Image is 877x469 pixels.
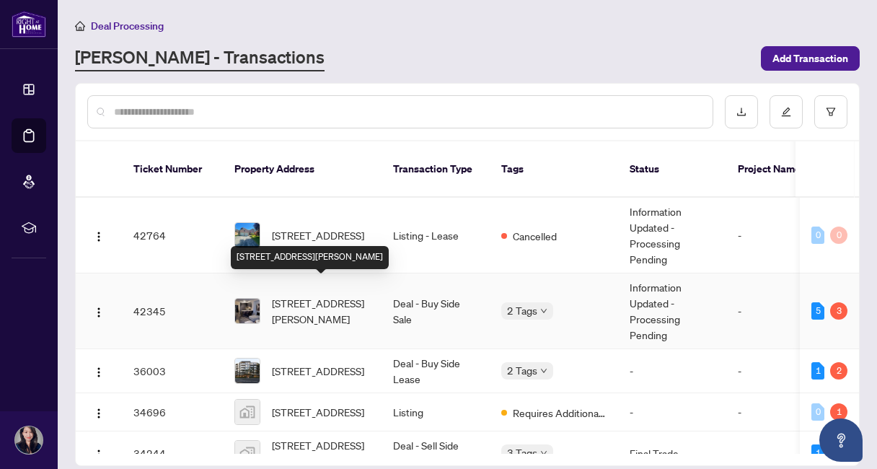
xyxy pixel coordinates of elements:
[382,349,490,393] td: Deal - Buy Side Lease
[814,95,847,128] button: filter
[235,359,260,383] img: thumbnail-img
[736,107,746,117] span: download
[811,362,824,380] div: 1
[761,46,860,71] button: Add Transaction
[93,367,105,378] img: Logo
[235,441,260,465] img: thumbnail-img
[93,449,105,460] img: Logo
[93,408,105,419] img: Logo
[726,393,813,431] td: -
[540,367,547,374] span: down
[231,246,389,269] div: [STREET_ADDRESS][PERSON_NAME]
[15,426,43,454] img: Profile Icon
[618,141,726,198] th: Status
[382,141,490,198] th: Transaction Type
[513,405,607,421] span: Requires Additional Docs
[122,198,223,273] td: 42764
[122,141,223,198] th: Ticket Number
[618,349,726,393] td: -
[540,450,547,457] span: down
[93,307,105,318] img: Logo
[75,45,325,71] a: [PERSON_NAME] - Transactions
[770,95,803,128] button: edit
[75,21,85,31] span: home
[382,393,490,431] td: Listing
[382,273,490,349] td: Deal - Buy Side Sale
[618,393,726,431] td: -
[272,437,370,469] span: [STREET_ADDRESS][PERSON_NAME]
[513,228,557,244] span: Cancelled
[772,47,848,70] span: Add Transaction
[830,362,847,380] div: 2
[830,227,847,244] div: 0
[826,107,836,117] span: filter
[811,403,824,421] div: 0
[235,223,260,247] img: thumbnail-img
[122,393,223,431] td: 34696
[235,400,260,424] img: thumbnail-img
[272,404,364,420] span: [STREET_ADDRESS]
[223,141,382,198] th: Property Address
[830,403,847,421] div: 1
[726,141,813,198] th: Project Name
[12,11,46,38] img: logo
[87,359,110,382] button: Logo
[272,295,370,327] span: [STREET_ADDRESS][PERSON_NAME]
[87,400,110,424] button: Logo
[507,444,537,461] span: 3 Tags
[507,362,537,379] span: 2 Tags
[830,302,847,320] div: 3
[87,224,110,247] button: Logo
[726,349,813,393] td: -
[87,442,110,465] button: Logo
[540,307,547,315] span: down
[91,19,164,32] span: Deal Processing
[726,273,813,349] td: -
[93,231,105,242] img: Logo
[811,302,824,320] div: 5
[618,273,726,349] td: Information Updated - Processing Pending
[272,363,364,379] span: [STREET_ADDRESS]
[781,107,791,117] span: edit
[618,198,726,273] td: Information Updated - Processing Pending
[507,302,537,319] span: 2 Tags
[490,141,618,198] th: Tags
[811,227,824,244] div: 0
[122,349,223,393] td: 36003
[87,299,110,323] button: Logo
[811,444,824,462] div: 1
[122,273,223,349] td: 42345
[382,198,490,273] td: Listing - Lease
[726,198,813,273] td: -
[272,227,364,243] span: [STREET_ADDRESS]
[235,299,260,323] img: thumbnail-img
[819,418,863,462] button: Open asap
[725,95,758,128] button: download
